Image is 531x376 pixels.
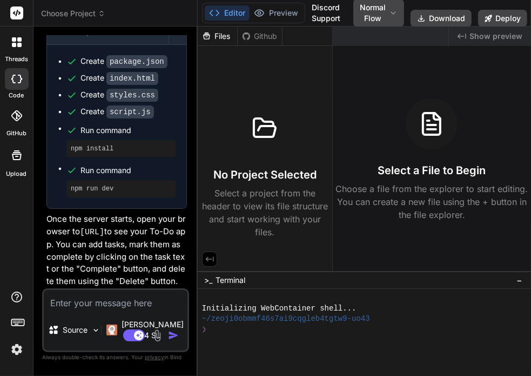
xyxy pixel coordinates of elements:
img: attachment [151,329,164,342]
span: >_ [204,275,212,286]
span: Normal Flow [360,2,386,24]
button: Download [411,10,472,27]
div: Github [238,31,282,42]
code: package.json [106,55,167,68]
pre: npm install [71,144,171,153]
p: Once the server starts, open your browser to to see your To-Do app. You can add tasks, mark them ... [46,213,187,287]
span: − [516,275,522,286]
pre: npm run dev [71,184,171,193]
div: Create [80,72,158,84]
span: Initializing WebContainer shell... [202,304,357,314]
label: threads [5,55,28,64]
span: ~/zeoji0obmmf46s7ai9cqgleb4tgtw9-uo43 [202,314,370,324]
code: index.html [106,72,158,85]
span: Run command [80,165,176,176]
code: script.js [106,105,154,118]
div: Create [80,56,167,67]
p: Select a project from the header to view its file structure and start working with your files. [202,187,328,239]
div: Create [80,89,158,101]
div: Files [198,31,237,42]
button: Deploy [478,10,527,27]
code: styles.css [106,89,158,102]
span: Run command [80,125,176,136]
label: code [9,91,24,100]
p: Always double-check its answers. Your in Bind [42,352,189,362]
button: Editor [205,5,250,21]
button: Preview [250,5,303,21]
p: Choose a file from the explorer to start editing. You can create a new file using the + button in... [333,182,531,221]
span: Choose Project [41,8,105,19]
span: Terminal [216,275,245,286]
label: GitHub [6,129,26,138]
h3: Select a File to Begin [378,163,486,178]
p: Source [63,325,88,335]
h3: No Project Selected [213,167,317,182]
img: Claude 4 Sonnet [106,325,117,335]
img: icon [168,330,179,341]
div: Create [80,106,154,117]
button: − [514,272,525,289]
label: Upload [6,169,27,179]
code: [URL] [80,228,104,237]
span: Show preview [469,31,522,42]
span: ❯ [202,325,207,335]
img: settings [8,340,26,359]
span: privacy [145,354,164,360]
img: Pick Models [91,326,100,335]
p: [PERSON_NAME] 4 S.. [122,319,184,341]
